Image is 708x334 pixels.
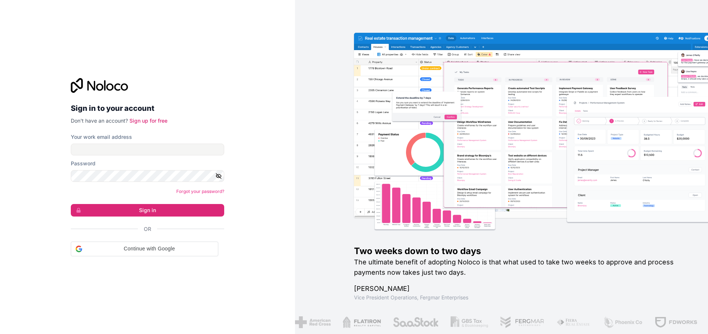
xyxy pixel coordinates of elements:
input: Email address [71,144,224,155]
h2: Sign in to your account [71,102,224,115]
span: Don't have an account? [71,117,128,124]
a: Forgot your password? [176,189,224,194]
button: Sign in [71,204,224,217]
label: Your work email address [71,133,132,141]
img: /assets/saastock-C6Zbiodz.png [383,316,429,328]
a: Sign up for free [129,117,167,124]
img: /assets/flatiron-C8eUkumj.png [333,316,371,328]
img: /assets/fdworks-Bi04fVtw.png [645,316,688,328]
h1: [PERSON_NAME] [354,284,684,294]
img: /assets/phoenix-BREaitsQ.png [593,316,633,328]
img: /assets/gbstax-C-GtDUiK.png [441,316,479,328]
h1: Vice President Operations , Fergmar Enterprises [354,294,684,301]
h1: Two weeks down to two days [354,245,684,257]
img: /assets/american-red-cross-BAupjrZR.png [285,316,321,328]
h2: The ultimate benefit of adopting Noloco is that what used to take two weeks to approve and proces... [354,257,684,278]
span: Continue with Google [85,245,214,253]
span: Or [144,225,151,233]
div: Continue with Google [71,242,218,256]
label: Password [71,160,96,167]
input: Password [71,170,224,182]
img: /assets/fergmar-CudnrXN5.png [490,316,535,328]
img: /assets/fiera-fwj2N5v4.png [547,316,582,328]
